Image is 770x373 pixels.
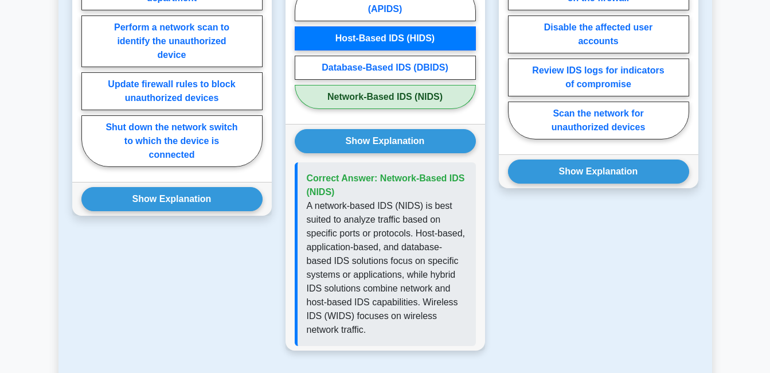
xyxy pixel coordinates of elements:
[307,199,467,337] p: A network-based IDS (NIDS) is best suited to analyze traffic based on specific ports or protocols...
[81,15,263,67] label: Perform a network scan to identify the unauthorized device
[295,129,476,153] button: Show Explanation
[81,115,263,167] label: Shut down the network switch to which the device is connected
[508,59,689,96] label: Review IDS logs for indicators of compromise
[508,15,689,53] label: Disable the affected user accounts
[508,160,689,184] button: Show Explanation
[81,187,263,211] button: Show Explanation
[508,102,689,139] label: Scan the network for unauthorized devices
[81,72,263,110] label: Update firewall rules to block unauthorized devices
[307,173,465,197] span: Correct Answer: Network-Based IDS (NIDS)
[295,26,476,50] label: Host-Based IDS (HIDS)
[295,85,476,109] label: Network-Based IDS (NIDS)
[295,56,476,80] label: Database-Based IDS (DBIDS)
